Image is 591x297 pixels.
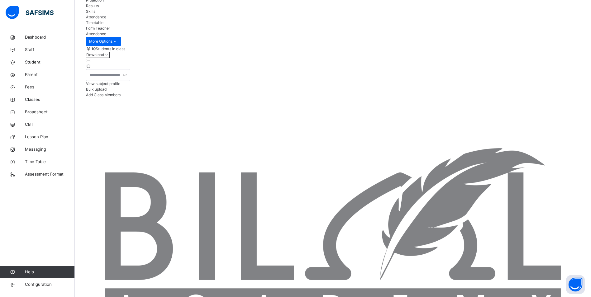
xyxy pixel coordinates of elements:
span: Fees [25,84,75,90]
img: safsims [6,6,54,19]
span: View subject profile [86,81,120,86]
span: Assessment Format [25,171,75,177]
span: Timetable [86,20,103,25]
span: Bulk upload [86,87,107,92]
span: Lesson Plan [25,134,75,140]
span: Results [86,3,99,8]
b: 10 [91,46,96,51]
span: Students in class [91,46,125,52]
span: Add Class Members [86,92,121,97]
span: Staff [25,47,75,53]
span: Dashboard [25,34,75,40]
span: More Options [89,39,118,44]
span: Time Table [25,159,75,165]
span: CBT [25,121,75,128]
span: Parent [25,72,75,78]
span: Messaging [25,146,75,153]
span: Help [25,269,74,275]
button: Open asap [566,275,585,294]
span: Attendance [86,31,106,36]
span: Student [25,59,75,65]
span: Configuration [25,281,74,288]
span: Download [86,52,104,57]
span: Skills [86,9,95,14]
span: Broadsheet [25,109,75,115]
span: Form Teacher [86,26,110,31]
span: Attendance [86,15,106,19]
span: Classes [25,97,75,103]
